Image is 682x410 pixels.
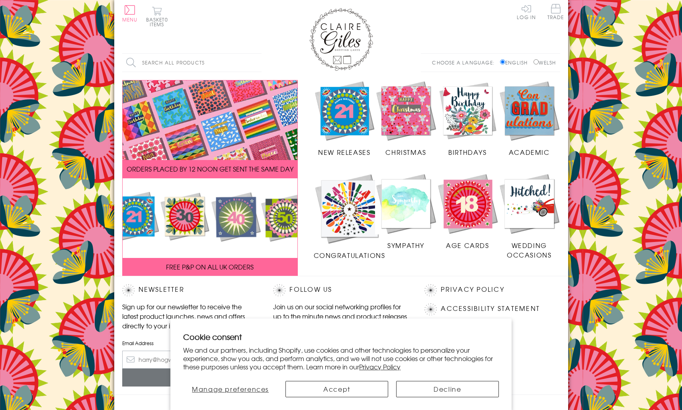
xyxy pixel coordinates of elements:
input: Search all products [122,54,262,72]
p: Join us on our social networking profiles for up to the minute news and product releases the mome... [273,302,408,330]
span: 0 items [150,16,168,28]
span: Wedding Occasions [507,240,551,260]
span: Academic [509,147,550,157]
button: Decline [396,381,499,397]
input: Search [254,54,262,72]
input: Subscribe [122,369,258,387]
button: Accept [285,381,388,397]
label: Welsh [533,59,556,66]
button: Menu [122,5,138,22]
a: Birthdays [437,80,498,157]
label: Email Address [122,340,258,347]
p: Sign up for our newsletter to receive the latest product launches, news and offers directly to yo... [122,302,258,330]
a: Privacy Policy [359,362,401,371]
a: Christmas [375,80,437,157]
span: Menu [122,16,138,23]
span: Christmas [385,147,426,157]
a: Trade [547,4,564,21]
span: Sympathy [387,240,424,250]
a: New Releases [314,80,375,157]
span: Birthdays [448,147,487,157]
input: harry@hogwarts.edu [122,351,258,369]
input: English [500,59,505,64]
span: Trade [547,4,564,20]
span: Age Cards [446,240,489,250]
span: Manage preferences [192,384,269,394]
span: FREE P&P ON ALL UK ORDERS [166,262,254,271]
a: Wedding Occasions [498,173,560,260]
img: Claire Giles Greetings Cards [309,8,373,71]
input: Welsh [533,59,539,64]
h2: Cookie consent [183,331,499,342]
h2: Follow Us [273,284,408,296]
p: We and our partners, including Shopify, use cookies and other technologies to personalize your ex... [183,346,499,371]
a: Age Cards [437,173,498,250]
span: Congratulations [314,250,385,260]
a: Academic [498,80,560,157]
p: Choose a language: [432,59,498,66]
label: English [500,59,532,66]
span: ORDERS PLACED BY 12 NOON GET SENT THE SAME DAY [127,164,293,174]
h2: Newsletter [122,284,258,296]
span: New Releases [318,147,370,157]
a: Log In [517,4,536,20]
a: Congratulations [314,173,385,260]
a: Sympathy [375,173,437,250]
button: Manage preferences [183,381,277,397]
button: Basket0 items [146,6,168,27]
a: Privacy Policy [441,284,504,295]
a: Accessibility Statement [441,303,540,314]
